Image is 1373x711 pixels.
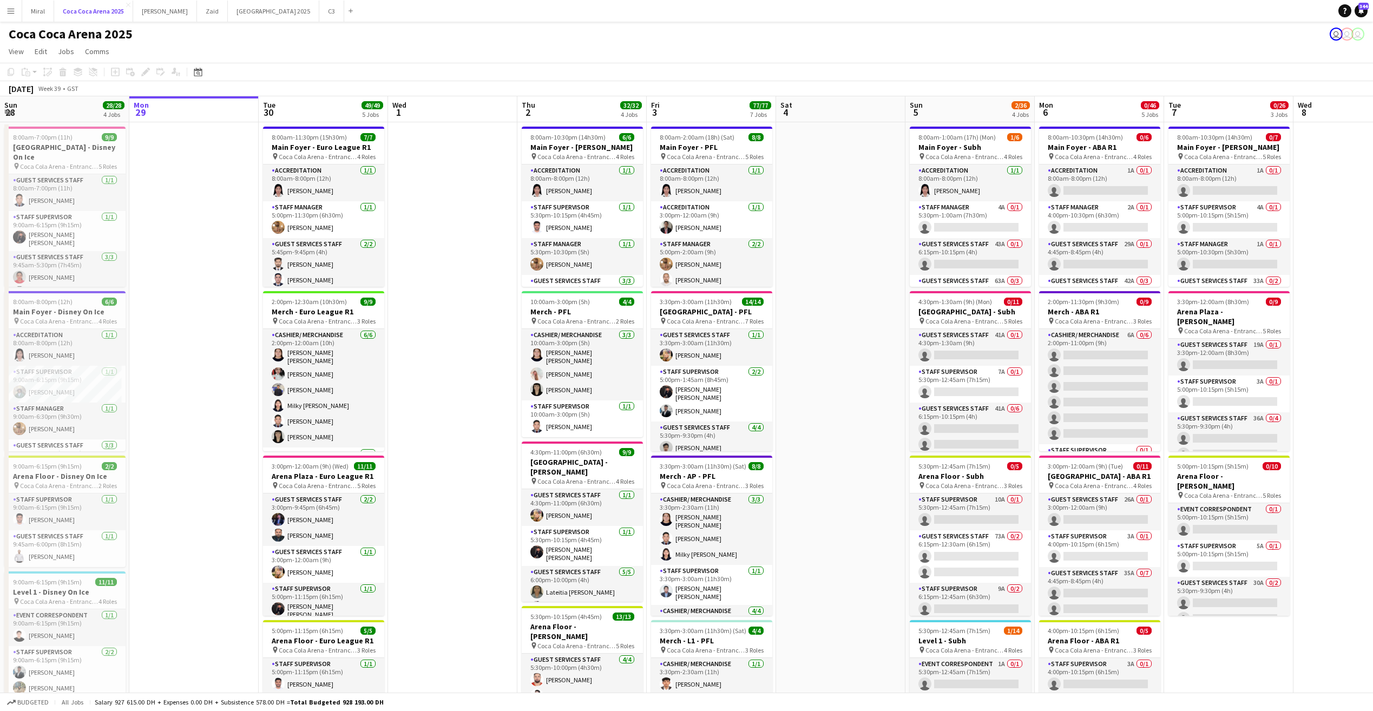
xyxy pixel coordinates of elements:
[780,100,792,110] span: Sat
[522,566,643,666] app-card-role: Guest Services Staff5/56:00pm-10:00pm (4h)Lateitia [PERSON_NAME]
[745,153,764,161] span: 5 Roles
[1184,491,1263,499] span: Coca Cola Arena - Entrance F
[522,457,643,477] h3: [GEOGRAPHIC_DATA] - [PERSON_NAME]
[660,298,742,306] span: 3:30pm-3:00am (11h30m) (Sat)
[4,609,126,646] app-card-role: Event Correspondent1/19:00am-6:15pm (9h15m)[PERSON_NAME]
[263,127,384,287] app-job-card: 8:00am-11:30pm (15h30m)7/7Main Foyer - Euro League R1 Coca Cola Arena - Entrance F4 RolesAccredit...
[102,133,117,141] span: 9/9
[522,100,535,110] span: Thu
[1263,491,1281,499] span: 5 Roles
[263,493,384,546] app-card-role: Guest Services Staff2/23:00pm-9:45pm (6h45m)[PERSON_NAME][PERSON_NAME]
[748,133,764,141] span: 8/8
[263,583,384,623] app-card-role: Staff Supervisor1/15:00pm-11:15pm (6h15m)[PERSON_NAME] [PERSON_NAME]
[910,127,1031,287] div: 8:00am-1:00am (17h) (Mon)1/6Main Foyer - Subh Coca Cola Arena - Entrance F4 RolesAccreditation1/1...
[272,627,343,635] span: 5:00pm-11:15pm (6h15m)
[1358,3,1369,10] span: 344
[4,174,126,211] app-card-role: Guest Services Staff1/18:00am-7:00pm (11h)[PERSON_NAME]
[1133,153,1152,161] span: 4 Roles
[537,153,616,161] span: Coca Cola Arena - Entrance F
[1007,133,1022,141] span: 1/6
[910,291,1031,451] div: 4:30pm-1:30am (9h) (Mon)0/11[GEOGRAPHIC_DATA] - Subh Coca Cola Arena - Entrance F5 RolesGuest Ser...
[1177,462,1249,470] span: 5:00pm-10:15pm (5h15m)
[522,201,643,238] app-card-role: Staff Supervisor1/15:30pm-10:15pm (4h45m)[PERSON_NAME]
[1168,100,1181,110] span: Tue
[263,307,384,317] h3: Merch - Euro League R1
[1133,482,1152,490] span: 4 Roles
[651,471,772,481] h3: Merch - AP - PFL
[530,448,602,456] span: 4:30pm-11:00pm (6h30m)
[1039,100,1053,110] span: Mon
[1263,327,1281,335] span: 5 Roles
[918,462,1007,470] span: 5:30pm-12:45am (7h15m) (Mon)
[667,646,745,654] span: Coca Cola Arena - Entrance F
[522,622,643,641] h3: Arena Floor - [PERSON_NAME]
[13,462,82,470] span: 9:00am-6:15pm (9h15m)
[134,100,149,110] span: Mon
[263,164,384,201] app-card-role: Accreditation1/18:00am-8:00pm (12h)[PERSON_NAME]
[1298,100,1312,110] span: Wed
[651,201,772,238] app-card-role: Accreditation1/13:00pm-12:00am (9h)[PERSON_NAME]
[651,456,772,616] app-job-card: 3:30pm-3:00am (11h30m) (Sat)8/8Merch - AP - PFL Coca Cola Arena - Entrance F3 RolesCashier/ Merch...
[263,456,384,616] app-job-card: 3:00pm-12:00am (9h) (Wed)11/11Arena Plaza - Euro League R1 Coca Cola Arena - Entrance F5 RolesGue...
[357,317,376,325] span: 3 Roles
[1039,164,1160,201] app-card-role: Accreditation1A0/18:00am-8:00pm (12h)
[4,530,126,567] app-card-role: Guest Services Staff1/19:45am-6:00pm (8h15m)[PERSON_NAME]
[263,329,384,447] app-card-role: Cashier/ Merchandise6/62:00pm-12:00am (10h)[PERSON_NAME] [PERSON_NAME][PERSON_NAME][PERSON_NAME]M...
[1055,317,1133,325] span: Coca Cola Arena - Entrance F
[272,298,360,306] span: 2:00pm-12:30am (10h30m) (Wed)
[4,127,126,287] div: 8:00am-7:00pm (11h)9/9[GEOGRAPHIC_DATA] - Disney On Ice Coca Cola Arena - Entrance F5 RolesGuest ...
[228,1,319,22] button: [GEOGRAPHIC_DATA] 2025
[1355,4,1368,17] a: 344
[4,142,126,162] h3: [GEOGRAPHIC_DATA] - Disney On Ice
[4,403,126,439] app-card-role: Staff Manager1/19:00am-6:30pm (9h30m)[PERSON_NAME]
[651,238,772,291] app-card-role: Staff Manager2/25:00pm-2:00am (9h)[PERSON_NAME][PERSON_NAME]
[9,83,34,94] div: [DATE]
[1039,456,1160,616] app-job-card: 3:00pm-12:00am (9h) (Tue)0/11[GEOGRAPHIC_DATA] - ABA R1 Coca Cola Arena - Entrance F4 RolesGuest ...
[910,142,1031,152] h3: Main Foyer - Subh
[263,636,384,646] h3: Arena Floor - Euro League R1
[360,133,376,141] span: 7/7
[4,456,126,567] app-job-card: 9:00am-6:15pm (9h15m)2/2Arena Floor - Disney On Ice Coca Cola Arena - Entrance F2 RolesStaff Supe...
[1133,462,1152,470] span: 0/11
[360,627,376,635] span: 5/5
[925,646,1004,654] span: Coca Cola Arena - Entrance F
[750,101,771,109] span: 77/77
[651,658,772,695] app-card-role: Cashier/ Merchandise1/13:30pm-2:30am (11h)[PERSON_NAME]
[263,100,275,110] span: Tue
[1048,462,1123,470] span: 3:00pm-12:00am (9h) (Tue)
[616,477,634,485] span: 4 Roles
[1330,28,1343,41] app-user-avatar: Kate Oliveros
[651,164,772,201] app-card-role: Accreditation1/18:00am-8:00pm (12h)[PERSON_NAME]
[1039,291,1160,451] app-job-card: 2:00pm-11:30pm (9h30m)0/9Merch - ABA R1 Coca Cola Arena - Entrance F3 RolesCashier/ Merchandise6A...
[522,526,643,566] app-card-role: Staff Supervisor1/15:30pm-10:15pm (4h45m)[PERSON_NAME] [PERSON_NAME]
[4,307,126,317] h3: Main Foyer - Disney On Ice
[20,162,98,170] span: Coca Cola Arena - Entrance F
[910,583,1031,635] app-card-role: Staff Supervisor9A0/26:15pm-12:45am (6h30m)
[263,471,384,481] h3: Arena Plaza - Euro League R1
[4,366,126,403] app-card-role: Staff Supervisor1/19:00am-6:15pm (9h15m)[PERSON_NAME]
[910,275,1031,343] app-card-role: Guest Services Staff63A0/36:15pm-12:30am (6h15m)
[272,462,349,470] span: 3:00pm-12:00am (9h) (Wed)
[925,153,1004,161] span: Coca Cola Arena - Entrance F
[742,298,764,306] span: 14/14
[67,84,78,93] div: GST
[1168,291,1290,451] app-job-card: 3:30pm-12:00am (8h30m) (Wed)0/9Arena Plaza - [PERSON_NAME] Coca Cola Arena - Entrance F5 RolesGue...
[745,646,764,654] span: 3 Roles
[651,100,660,110] span: Fri
[1048,133,1123,141] span: 8:00am-10:30pm (14h30m)
[4,100,17,110] span: Sun
[1039,127,1160,287] div: 8:00am-10:30pm (14h30m)0/6Main Foyer - ABA R1 Coca Cola Arena - Entrance F4 RolesAccreditation1A0...
[279,317,357,325] span: Coca Cola Arena - Entrance F
[651,366,772,422] app-card-role: Staff Supervisor2/25:00pm-1:45am (8h45m)[PERSON_NAME] [PERSON_NAME][PERSON_NAME]
[4,291,126,451] div: 8:00am-8:00pm (12h)6/6Main Foyer - Disney On Ice Coca Cola Arena - Entrance F4 RolesAccreditation...
[360,298,376,306] span: 9/9
[5,696,50,708] button: Budgeted
[619,133,634,141] span: 6/6
[530,133,606,141] span: 8:00am-10:30pm (14h30m)
[279,153,357,161] span: Coca Cola Arena - Entrance F
[1039,444,1160,481] app-card-role: Staff Supervisor0/1
[522,442,643,602] app-job-card: 4:30pm-11:00pm (6h30m)9/9[GEOGRAPHIC_DATA] - [PERSON_NAME] Coca Cola Arena - Entrance F4 RolesGue...
[530,298,590,306] span: 10:00am-3:00pm (5h)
